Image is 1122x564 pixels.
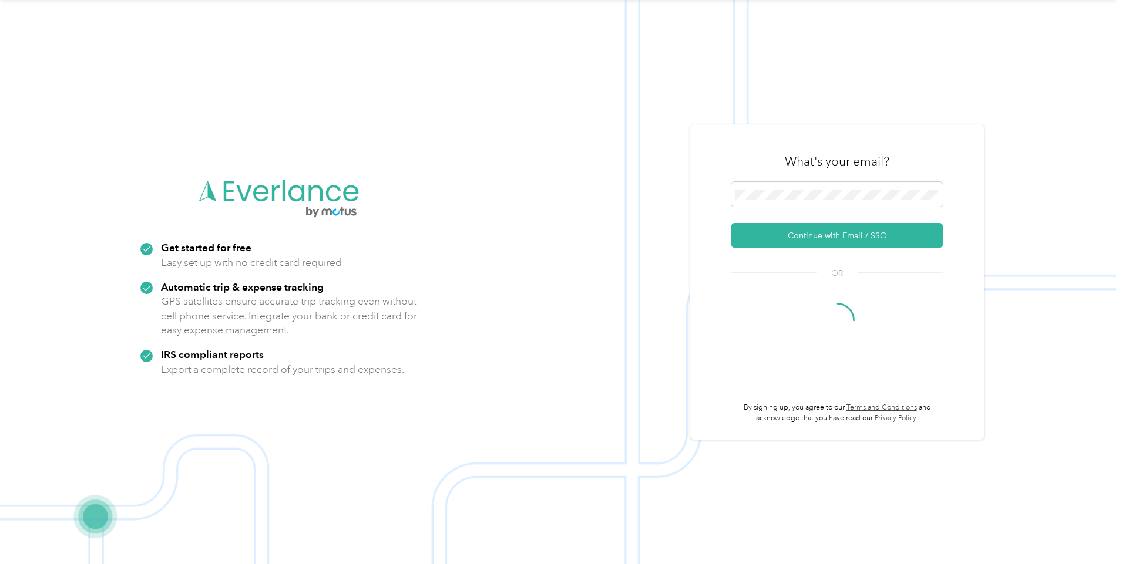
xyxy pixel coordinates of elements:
[161,241,251,254] strong: Get started for free
[785,153,889,170] h3: What's your email?
[161,348,264,360] strong: IRS compliant reports
[817,267,858,279] span: OR
[161,362,404,377] p: Export a complete record of your trips and expenses.
[731,403,943,423] p: By signing up, you agree to our and acknowledge that you have read our .
[731,223,943,248] button: Continue with Email / SSO
[161,294,418,337] p: GPS satellites ensure accurate trip tracking even without cell phone service. Integrate your bank...
[161,255,342,270] p: Easy set up with no credit card required
[875,414,916,423] a: Privacy Policy
[846,403,917,412] a: Terms and Conditions
[161,281,324,293] strong: Automatic trip & expense tracking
